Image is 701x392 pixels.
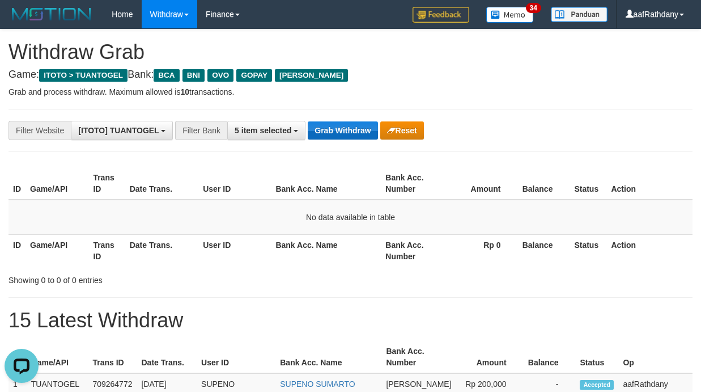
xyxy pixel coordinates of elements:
[227,121,305,140] button: 5 item selected
[236,69,272,82] span: GOPAY
[486,7,534,23] img: Button%20Memo.svg
[456,341,524,373] th: Amount
[524,341,576,373] th: Balance
[26,234,88,267] th: Game/API
[517,234,570,267] th: Balance
[88,167,125,200] th: Trans ID
[9,309,692,332] h1: 15 Latest Withdraw
[9,341,27,373] th: ID
[198,167,271,200] th: User ID
[275,341,381,373] th: Bank Acc. Name
[198,234,271,267] th: User ID
[5,5,39,39] button: Open LiveChat chat widget
[381,341,456,373] th: Bank Acc. Number
[9,6,95,23] img: MOTION_logo.png
[27,341,88,373] th: Game/API
[9,69,692,81] h4: Game: Bank:
[570,167,606,200] th: Status
[197,341,275,373] th: User ID
[9,167,26,200] th: ID
[575,341,618,373] th: Status
[207,69,233,82] span: OVO
[9,200,692,235] td: No data available in table
[526,3,541,13] span: 34
[381,234,443,267] th: Bank Acc. Number
[606,167,692,200] th: Action
[9,41,692,64] h1: Withdraw Grab
[154,69,179,82] span: BCA
[413,7,469,23] img: Feedback.jpg
[235,126,291,135] span: 5 item selected
[386,380,451,389] span: [PERSON_NAME]
[9,270,283,286] div: Showing 0 to 0 of 0 entries
[88,234,125,267] th: Trans ID
[271,167,381,200] th: Bank Acc. Name
[380,121,424,140] button: Reset
[88,341,137,373] th: Trans ID
[308,121,377,140] button: Grab Withdraw
[551,7,607,22] img: panduan.png
[125,234,199,267] th: Date Trans.
[606,234,692,267] th: Action
[78,126,159,135] span: [ITOTO] TUANTOGEL
[26,167,88,200] th: Game/API
[180,87,189,96] strong: 10
[175,121,227,140] div: Filter Bank
[618,341,692,373] th: Op
[443,167,518,200] th: Amount
[9,86,692,98] p: Grab and process withdraw. Maximum allowed is transactions.
[443,234,518,267] th: Rp 0
[580,380,614,390] span: Accepted
[275,69,348,82] span: [PERSON_NAME]
[182,69,205,82] span: BNI
[517,167,570,200] th: Balance
[9,234,26,267] th: ID
[39,69,128,82] span: ITOTO > TUANTOGEL
[271,234,381,267] th: Bank Acc. Name
[71,121,173,140] button: [ITOTO] TUANTOGEL
[9,121,71,140] div: Filter Website
[125,167,199,200] th: Date Trans.
[137,341,197,373] th: Date Trans.
[381,167,443,200] th: Bank Acc. Number
[280,380,355,389] a: SUPENO SUMARTO
[570,234,606,267] th: Status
